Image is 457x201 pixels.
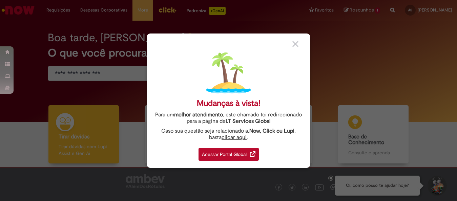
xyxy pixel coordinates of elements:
[174,111,223,118] strong: melhor atendimento
[152,112,305,125] div: Para um , este chamado foi redirecionado para a página de
[206,51,251,95] img: island.png
[152,128,305,141] div: Caso sua questão seja relacionado a , basta .
[226,114,271,125] a: I.T Services Global
[292,41,298,47] img: close_button_grey.png
[250,151,255,157] img: redirect_link.png
[199,144,259,161] a: Acessar Portal Global
[199,148,259,161] div: Acessar Portal Global
[222,130,247,141] a: clicar aqui
[197,98,261,108] div: Mudanças à vista!
[248,128,294,134] strong: .Now, Click ou Lupi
